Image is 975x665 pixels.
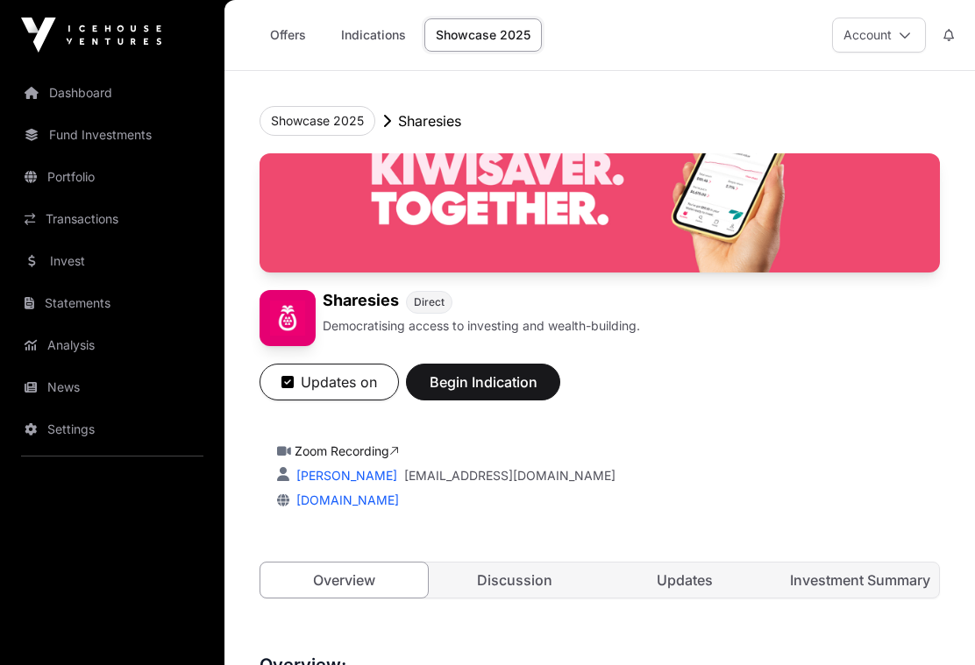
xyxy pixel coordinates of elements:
a: Overview [260,562,429,598]
a: Transactions [14,200,210,238]
a: Updates [601,562,769,598]
a: Statements [14,284,210,322]
a: Showcase 2025 [424,18,542,52]
a: Portfolio [14,158,210,196]
a: Offers [253,18,323,52]
h1: Sharesies [323,290,399,314]
a: Dashboard [14,74,210,112]
a: Fund Investments [14,116,210,154]
a: Settings [14,410,210,449]
iframe: Chat Widget [887,581,975,665]
span: Begin Indication [428,371,538,393]
img: Sharesies [260,290,316,346]
button: Account [832,18,926,53]
a: Begin Indication [406,381,560,399]
p: Sharesies [398,110,461,131]
img: Sharesies [260,153,940,272]
a: [DOMAIN_NAME] [289,492,399,507]
nav: Tabs [260,562,939,598]
a: Discussion [431,562,599,598]
a: [EMAIL_ADDRESS][DOMAIN_NAME] [404,467,616,485]
a: News [14,368,210,407]
a: Investment Summary [772,562,940,598]
p: Democratising access to investing and wealth-building. [323,317,640,335]
button: Begin Indication [406,364,560,400]
a: Zoom Recording [295,443,399,458]
a: Invest [14,242,210,280]
a: Indications [330,18,417,52]
a: Analysis [14,326,210,364]
span: Direct [414,295,445,309]
button: Updates on [260,364,399,400]
a: [PERSON_NAME] [293,468,397,483]
button: Showcase 2025 [260,106,375,136]
img: Icehouse Ventures Logo [21,18,161,53]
